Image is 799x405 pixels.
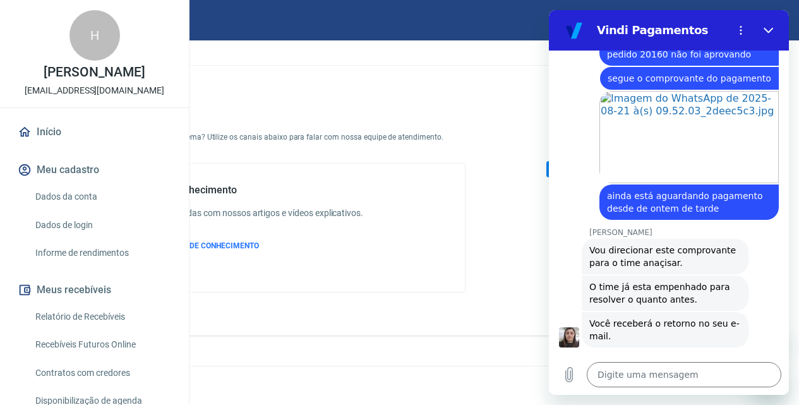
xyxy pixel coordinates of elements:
p: Está com alguma dúvida ou problema? Utilize os canais abaixo para falar com nossa equipe de atend... [71,131,466,143]
button: Sair [738,9,784,32]
a: Início [15,118,174,146]
iframe: Janela de mensagens [549,10,789,395]
iframe: Mensagem da empresa [688,322,789,349]
a: Relatório de Recebíveis [30,304,174,330]
div: H [69,10,120,61]
button: Meu cadastro [15,156,174,184]
span: ACESSAR BASE DE CONHECIMENTO [134,241,259,250]
a: Dados de login [30,212,174,238]
h6: Tire suas dúvidas com nossos artigos e vídeos explicativos. [134,207,363,220]
a: Dados da conta [30,184,174,210]
img: Fale conosco [521,86,713,255]
p: [EMAIL_ADDRESS][DOMAIN_NAME] [25,84,164,97]
h5: Base de conhecimento [134,184,363,196]
h4: Fale conosco [71,106,466,121]
p: 2025 © [30,377,769,390]
a: ACESSAR BASE DE CONHECIMENTO [134,240,363,251]
a: Contratos com credores [30,360,174,386]
span: Olá! Precisa de ajuda? [8,9,106,19]
button: Meus recebíveis [15,276,174,304]
a: Informe de rendimentos [30,240,174,266]
p: [PERSON_NAME] [44,66,145,79]
a: Recebíveis Futuros Online [30,332,174,358]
